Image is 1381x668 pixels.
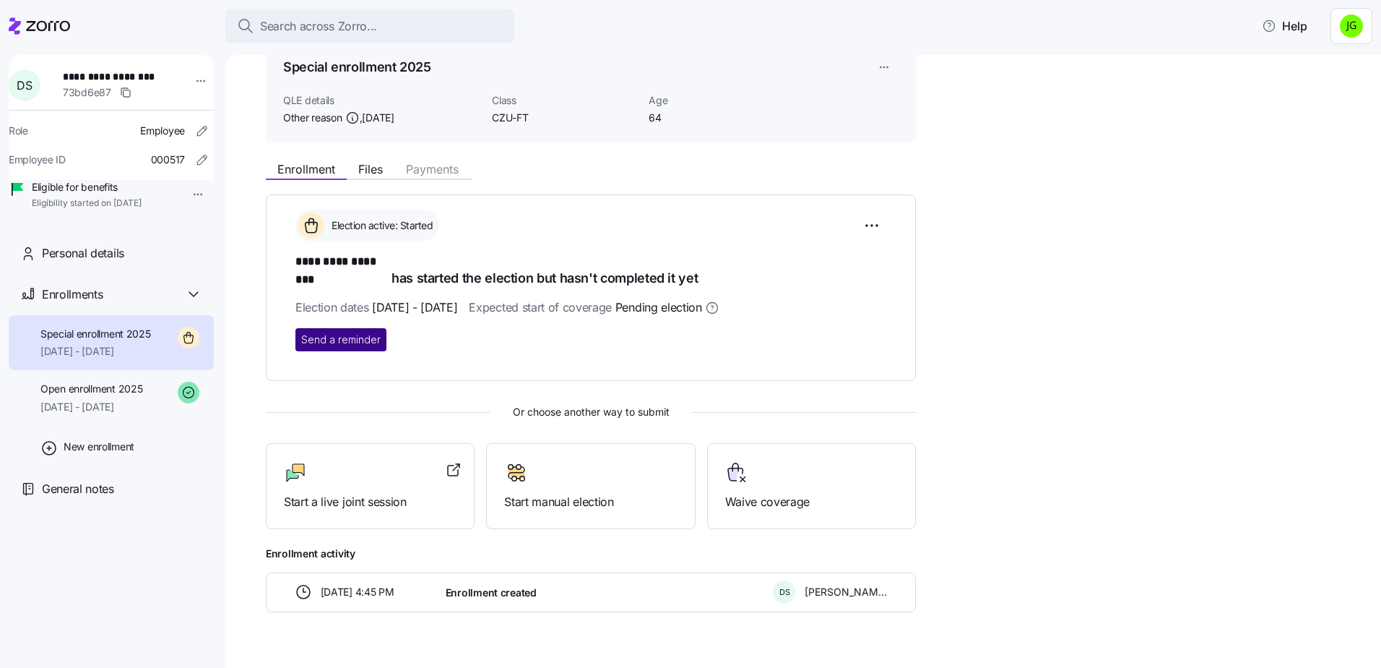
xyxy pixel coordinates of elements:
[32,197,142,210] span: Eligibility started on [DATE]
[492,93,637,108] span: Class
[9,153,66,167] span: Employee ID
[283,111,394,125] span: Other reason ,
[40,344,151,359] span: [DATE] - [DATE]
[295,253,886,287] h1: has started the election but hasn't completed it yet
[321,585,394,599] span: [DATE] 4:45 PM
[295,328,386,351] button: Send a reminder
[283,58,431,76] h1: Special enrollment 2025
[17,80,32,91] span: D S
[1250,12,1319,40] button: Help
[40,382,142,396] span: Open enrollment 2025
[63,85,111,100] span: 73bd6e87
[805,585,887,599] span: [PERSON_NAME]
[225,9,514,43] button: Search across Zorro...
[406,163,459,175] span: Payments
[42,480,114,498] span: General notes
[40,400,142,414] span: [DATE] - [DATE]
[725,493,898,511] span: Waive coverage
[469,299,719,317] span: Expected start of coverage
[779,588,790,596] span: D S
[266,547,916,561] span: Enrollment activity
[260,17,377,35] span: Search across Zorro...
[492,111,637,125] span: CZU-FT
[64,440,134,454] span: New enrollment
[32,180,142,194] span: Eligible for benefits
[358,163,383,175] span: Files
[362,111,394,125] span: [DATE]
[1262,17,1307,35] span: Help
[284,493,456,511] span: Start a live joint session
[283,93,480,108] span: QLE details
[1340,14,1363,38] img: a4774ed6021b6d0ef619099e609a7ec5
[504,493,677,511] span: Start manual election
[649,93,794,108] span: Age
[151,153,185,167] span: 000517
[649,111,794,125] span: 64
[301,333,381,347] span: Send a reminder
[327,218,433,233] span: Election active: Started
[9,124,28,138] span: Role
[42,286,103,304] span: Enrollments
[42,244,124,262] span: Personal details
[140,124,185,138] span: Employee
[615,299,702,317] span: Pending election
[295,299,457,317] span: Election dates
[266,404,916,420] span: Or choose another way to submit
[446,586,537,600] span: Enrollment created
[40,327,151,341] span: Special enrollment 2025
[372,299,457,317] span: [DATE] - [DATE]
[277,163,335,175] span: Enrollment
